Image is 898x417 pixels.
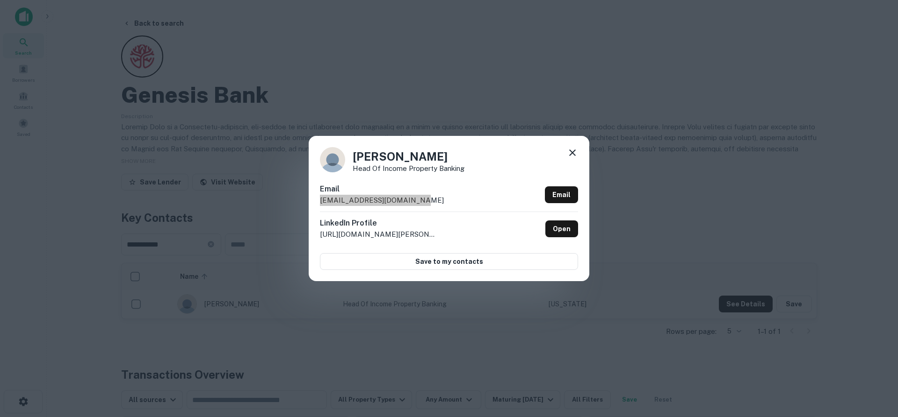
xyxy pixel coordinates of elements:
a: Open [545,220,578,237]
h6: Email [320,184,444,195]
h4: [PERSON_NAME] [353,148,464,165]
iframe: Chat Widget [851,342,898,387]
a: Email [545,186,578,203]
button: Save to my contacts [320,253,578,270]
p: [URL][DOMAIN_NAME][PERSON_NAME] [320,229,437,240]
h6: LinkedIn Profile [320,218,437,229]
p: [EMAIL_ADDRESS][DOMAIN_NAME] [320,195,444,206]
p: Head of Income Property Banking [353,165,464,172]
img: 1c5u578iilxfi4m4dvc4q810q [320,147,345,172]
